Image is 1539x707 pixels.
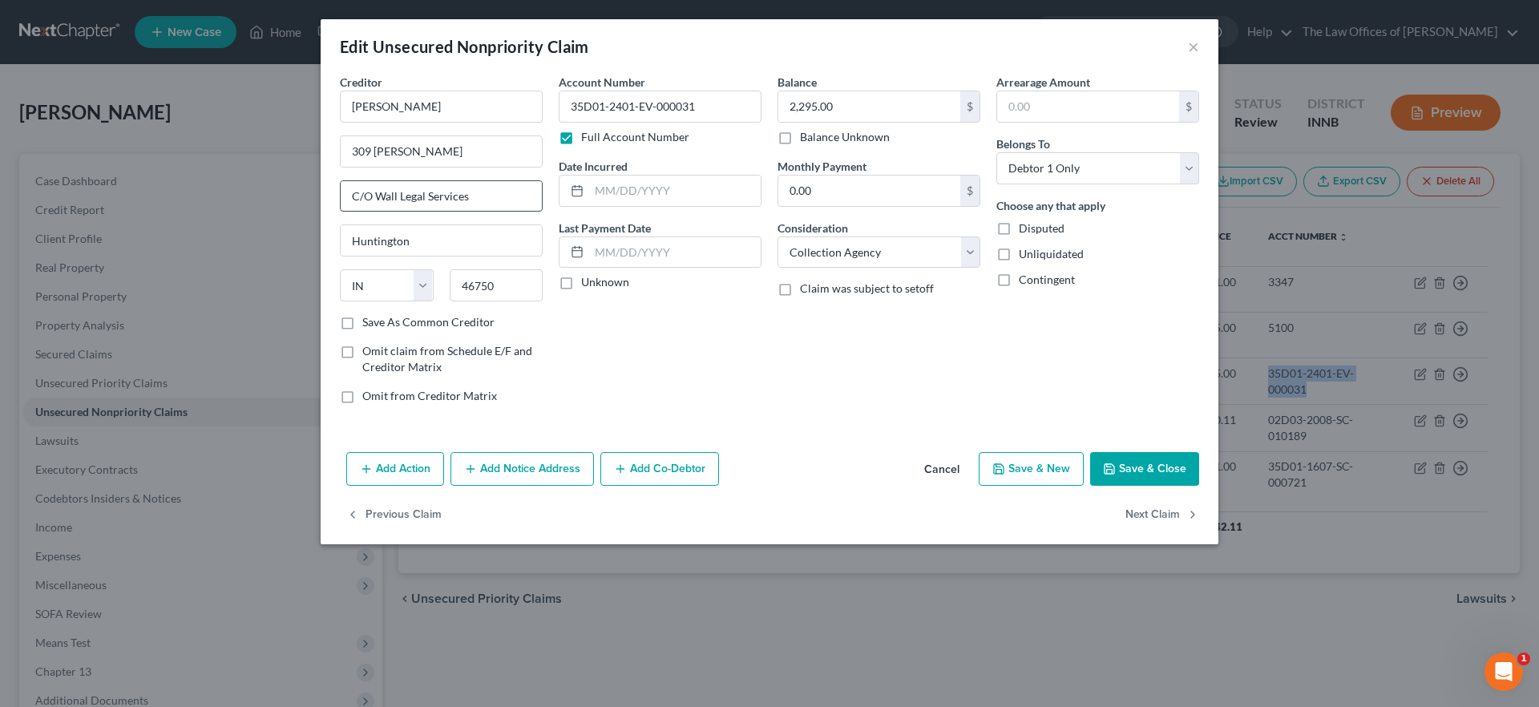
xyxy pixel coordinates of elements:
[341,136,542,167] input: Enter address...
[997,91,1179,122] input: 0.00
[1090,452,1199,486] button: Save & Close
[362,389,497,402] span: Omit from Creditor Matrix
[1188,37,1199,56] button: ×
[911,454,972,486] button: Cancel
[1484,652,1523,691] iframe: Intercom live chat
[979,452,1084,486] button: Save & New
[581,129,689,145] label: Full Account Number
[559,74,645,91] label: Account Number
[1179,91,1198,122] div: $
[778,158,866,175] label: Monthly Payment
[559,220,651,236] label: Last Payment Date
[340,75,382,89] span: Creditor
[346,452,444,486] button: Add Action
[600,452,719,486] button: Add Co-Debtor
[800,281,934,295] span: Claim was subject to setoff
[960,91,980,122] div: $
[1019,273,1075,286] span: Contingent
[340,91,543,123] input: Search creditor by name...
[581,274,629,290] label: Unknown
[996,197,1105,214] label: Choose any that apply
[778,176,960,206] input: 0.00
[559,91,761,123] input: --
[450,452,594,486] button: Add Notice Address
[960,176,980,206] div: $
[1125,499,1199,532] button: Next Claim
[996,137,1050,151] span: Belongs To
[341,225,542,256] input: Enter city...
[341,181,542,212] input: Apt, Suite, etc...
[362,344,532,374] span: Omit claim from Schedule E/F and Creditor Matrix
[778,91,960,122] input: 0.00
[1019,221,1064,235] span: Disputed
[340,35,589,58] div: Edit Unsecured Nonpriority Claim
[559,158,628,175] label: Date Incurred
[362,314,495,330] label: Save As Common Creditor
[800,129,890,145] label: Balance Unknown
[589,237,761,268] input: MM/DD/YYYY
[1019,247,1084,261] span: Unliquidated
[1517,652,1530,665] span: 1
[346,499,442,532] button: Previous Claim
[996,74,1090,91] label: Arrearage Amount
[589,176,761,206] input: MM/DD/YYYY
[778,74,817,91] label: Balance
[778,220,848,236] label: Consideration
[450,269,543,301] input: Enter zip...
